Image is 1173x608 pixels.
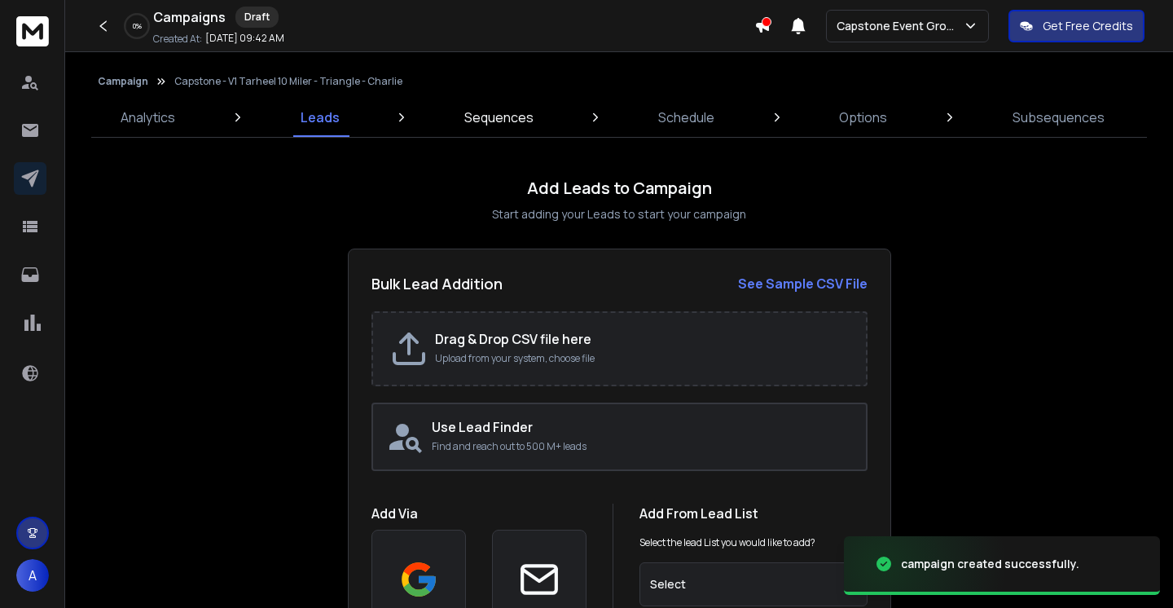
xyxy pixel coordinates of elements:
[235,7,279,28] div: Draft
[371,504,586,523] h1: Add Via
[639,536,815,549] p: Select the lead List you would like to add?
[1008,10,1144,42] button: Get Free Credits
[738,274,868,293] a: See Sample CSV File
[435,329,850,349] h2: Drag & Drop CSV file here
[839,108,887,127] p: Options
[650,576,686,593] span: Select
[1013,108,1105,127] p: Subsequences
[639,504,868,523] h1: Add From Lead List
[301,108,340,127] p: Leads
[432,417,853,437] h2: Use Lead Finder
[371,272,503,295] h2: Bulk Lead Addition
[432,440,853,453] p: Find and reach out to 500 M+ leads
[174,75,402,88] p: Capstone - V1 Tarheel 10 Miler - Triangle - Charlie
[492,206,746,222] p: Start adding your Leads to start your campaign
[464,108,534,127] p: Sequences
[16,559,49,592] button: A
[527,177,712,200] h1: Add Leads to Campaign
[435,352,850,365] p: Upload from your system, choose file
[153,7,226,27] h1: Campaigns
[1043,18,1133,34] p: Get Free Credits
[205,32,284,45] p: [DATE] 09:42 AM
[111,98,185,137] a: Analytics
[648,98,724,137] a: Schedule
[901,556,1079,572] div: campaign created successfully.
[658,108,714,127] p: Schedule
[291,98,349,137] a: Leads
[1003,98,1114,137] a: Subsequences
[98,75,148,88] button: Campaign
[837,18,963,34] p: Capstone Event Group
[133,21,142,31] p: 0 %
[455,98,543,137] a: Sequences
[121,108,175,127] p: Analytics
[829,98,897,137] a: Options
[153,33,202,46] p: Created At:
[738,275,868,293] strong: See Sample CSV File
